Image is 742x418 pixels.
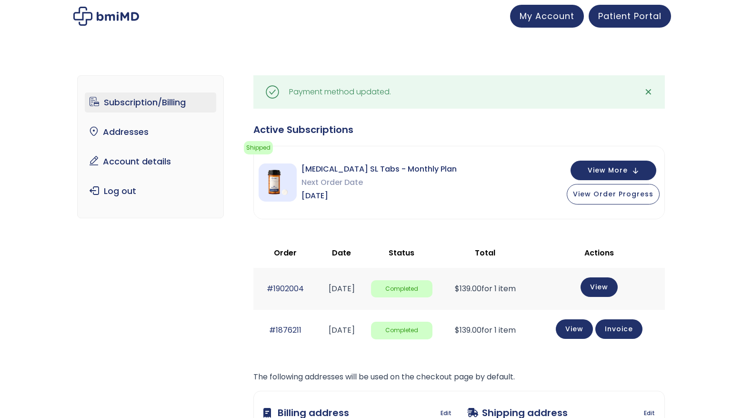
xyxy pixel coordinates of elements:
[567,184,660,204] button: View Order Progress
[329,325,355,336] time: [DATE]
[595,319,642,339] a: Invoice
[455,283,460,294] span: $
[253,123,665,136] div: Active Subscriptions
[589,5,671,28] a: Patient Portal
[598,10,662,22] span: Patient Portal
[584,247,614,258] span: Actions
[455,325,460,336] span: $
[556,319,593,339] a: View
[581,277,618,297] a: View
[301,189,457,203] span: [DATE]
[85,181,217,201] a: Log out
[274,247,297,258] span: Order
[329,283,355,294] time: [DATE]
[371,322,432,339] span: Completed
[639,82,658,102] a: ✕
[77,75,224,218] nav: Account pages
[85,122,217,142] a: Addresses
[267,283,304,294] a: #1902004
[301,163,457,176] span: [MEDICAL_DATA] SL Tabs - Monthly Plan
[371,280,432,298] span: Completed
[588,167,628,173] span: View More
[475,247,495,258] span: Total
[85,152,217,172] a: Account details
[455,283,481,294] span: 139.00
[510,5,584,28] a: My Account
[520,10,574,22] span: My Account
[573,189,653,199] span: View Order Progress
[85,92,217,112] a: Subscription/Billing
[571,161,656,180] button: View More
[289,85,391,99] div: Payment method updated.
[389,247,414,258] span: Status
[437,310,533,351] td: for 1 item
[644,85,652,99] span: ✕
[253,370,665,384] p: The following addresses will be used on the checkout page by default.
[244,141,273,154] span: Shipped
[73,7,139,26] img: My account
[455,325,481,336] span: 139.00
[437,268,533,309] td: for 1 item
[269,325,301,336] a: #1876211
[301,176,457,189] span: Next Order Date
[332,247,351,258] span: Date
